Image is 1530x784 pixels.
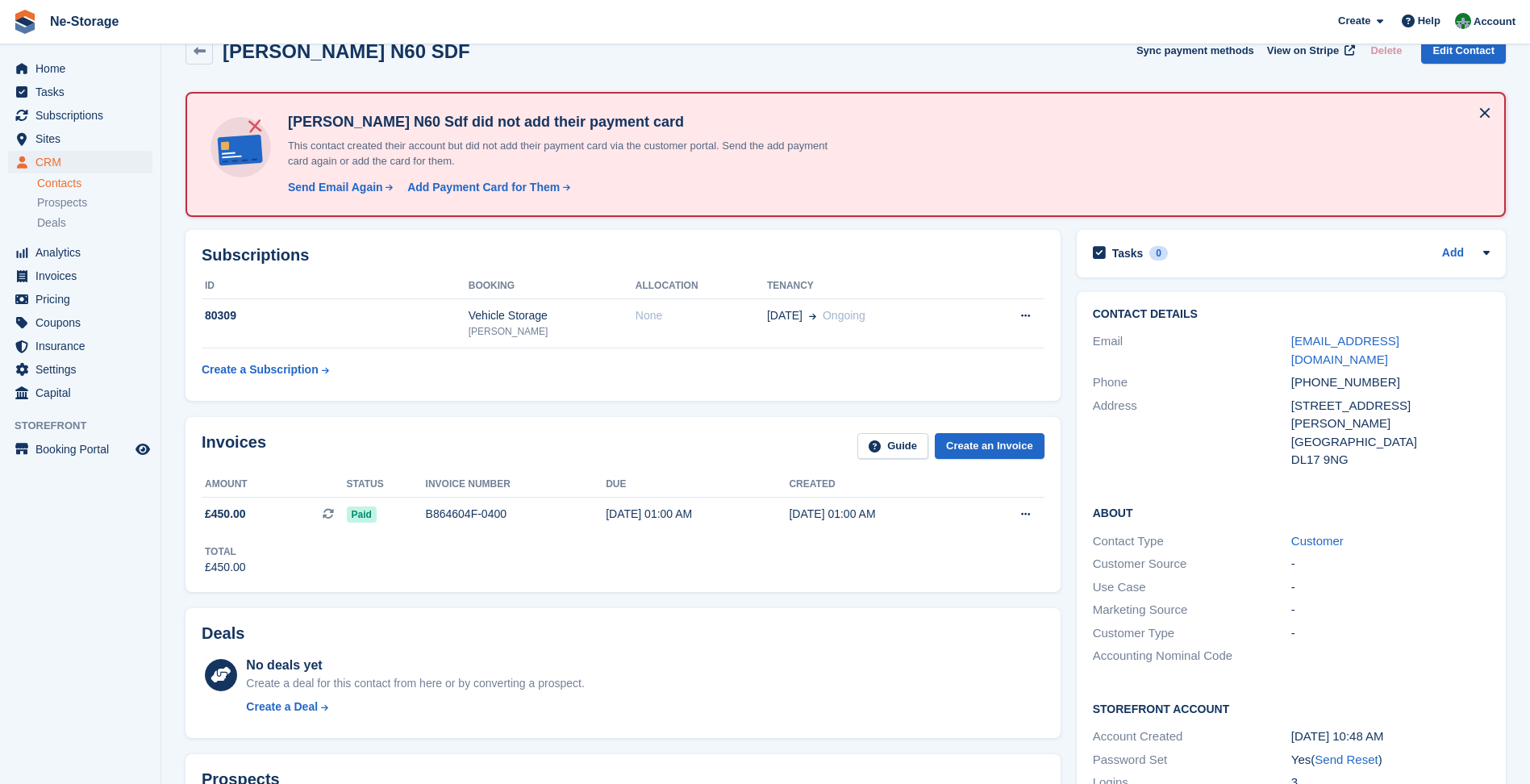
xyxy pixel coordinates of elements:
div: - [1291,601,1490,619]
div: None [636,307,767,324]
div: - [1291,578,1490,597]
a: Edit Contact [1421,37,1506,64]
div: Create a Deal [246,699,318,715]
img: stora-icon-8386f47178a22dfd0bd8f6a31ec36ba5ce8667c1dd55bd0f319d3a0aa187defe.svg [13,10,37,34]
div: [PHONE_NUMBER] [1291,373,1490,392]
h2: Contact Details [1093,308,1490,321]
div: [PERSON_NAME] [469,324,636,339]
span: Paid [347,507,377,523]
a: menu [8,358,152,381]
span: View on Stripe [1267,43,1339,59]
div: [PERSON_NAME] [1291,415,1490,433]
a: menu [8,57,152,80]
div: Password Set [1093,751,1291,769]
span: [DATE] [767,307,803,324]
th: Created [789,472,972,498]
span: Sites [35,127,132,150]
a: Preview store [133,440,152,459]
h2: Tasks [1112,246,1144,261]
th: Tenancy [767,273,973,299]
span: Prospects [37,195,87,211]
a: menu [8,311,152,334]
img: Charlotte Nesbitt [1455,13,1471,29]
span: Ongoing [823,309,865,322]
span: £450.00 [205,506,246,523]
th: Due [606,472,789,498]
div: 80309 [202,307,469,324]
div: [DATE] 10:48 AM [1291,728,1490,746]
div: £450.00 [205,559,246,576]
div: Account Created [1093,728,1291,746]
a: Customer [1291,534,1344,548]
span: Capital [35,382,132,404]
a: Create an Invoice [935,433,1044,460]
a: menu [8,265,152,287]
th: Amount [202,472,347,498]
div: [GEOGRAPHIC_DATA] [1291,433,1490,452]
div: Send Email Again [288,179,383,196]
a: Send Reset [1315,753,1378,766]
h2: Storefront Account [1093,700,1490,716]
div: Contact Type [1093,532,1291,551]
a: menu [8,288,152,311]
span: Home [35,57,132,80]
a: menu [8,104,152,127]
h2: [PERSON_NAME] N60 SDF [223,40,470,62]
div: B864604F-0400 [426,506,607,523]
a: Prospects [37,194,152,211]
div: Yes [1291,751,1490,769]
div: No deals yet [246,656,584,675]
div: Email [1093,332,1291,369]
div: Vehicle Storage [469,307,636,324]
a: menu [8,81,152,103]
a: Add Payment Card for Them [401,179,572,196]
span: Invoices [35,265,132,287]
a: Deals [37,215,152,231]
th: ID [202,273,469,299]
th: Booking [469,273,636,299]
div: [DATE] 01:00 AM [789,506,972,523]
a: menu [8,335,152,357]
a: menu [8,241,152,264]
div: Marketing Source [1093,601,1291,619]
button: Sync payment methods [1136,37,1254,64]
a: Create a Deal [246,699,584,715]
th: Status [347,472,426,498]
h2: Subscriptions [202,246,1044,265]
a: menu [8,151,152,173]
th: Allocation [636,273,767,299]
span: Help [1418,13,1440,29]
span: Create [1338,13,1370,29]
span: Storefront [15,418,161,434]
a: menu [8,127,152,150]
div: [DATE] 01:00 AM [606,506,789,523]
span: Coupons [35,311,132,334]
span: ( ) [1311,753,1382,766]
h4: [PERSON_NAME] N60 Sdf did not add their payment card [281,113,846,131]
span: Account [1474,14,1515,30]
div: Use Case [1093,578,1291,597]
span: Analytics [35,241,132,264]
a: menu [8,382,152,404]
div: - [1291,624,1490,643]
span: Tasks [35,81,132,103]
a: Ne-Storage [44,8,125,35]
a: [EMAIL_ADDRESS][DOMAIN_NAME] [1291,334,1399,366]
span: Insurance [35,335,132,357]
div: 0 [1149,246,1168,261]
a: Create a Subscription [202,355,329,385]
div: Create a deal for this contact from here or by converting a prospect. [246,675,584,692]
a: View on Stripe [1261,37,1358,64]
div: Create a Subscription [202,361,319,378]
div: - [1291,555,1490,573]
a: Add [1442,244,1464,263]
div: [STREET_ADDRESS] [1291,397,1490,415]
div: DL17 9NG [1291,451,1490,469]
div: Accounting Nominal Code [1093,647,1291,665]
div: Add Payment Card for Them [407,179,560,196]
p: This contact created their account but did not add their payment card via the customer portal. Se... [281,138,846,169]
button: Delete [1364,37,1408,64]
span: Settings [35,358,132,381]
h2: Invoices [202,433,266,460]
span: Subscriptions [35,104,132,127]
